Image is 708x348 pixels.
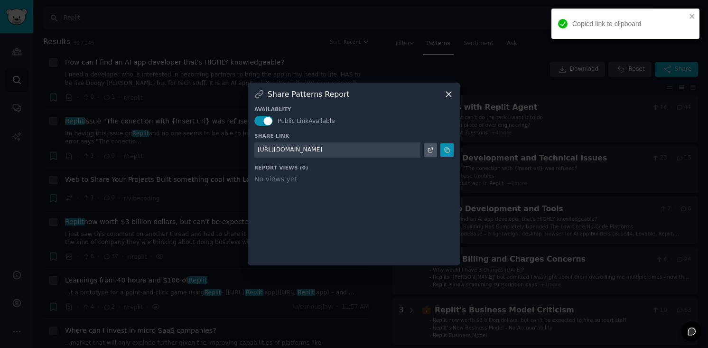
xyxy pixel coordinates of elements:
h3: Share Link [254,132,454,139]
button: close [689,12,696,20]
h3: Availablity [254,106,454,113]
div: [URL][DOMAIN_NAME] [258,146,322,154]
h3: Share Patterns Report [268,89,350,99]
span: Public Link Available [278,118,335,124]
div: No views yet [254,174,454,184]
div: Copied link to clipboard [572,19,686,29]
h3: Report Views ( 0 ) [254,164,454,171]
